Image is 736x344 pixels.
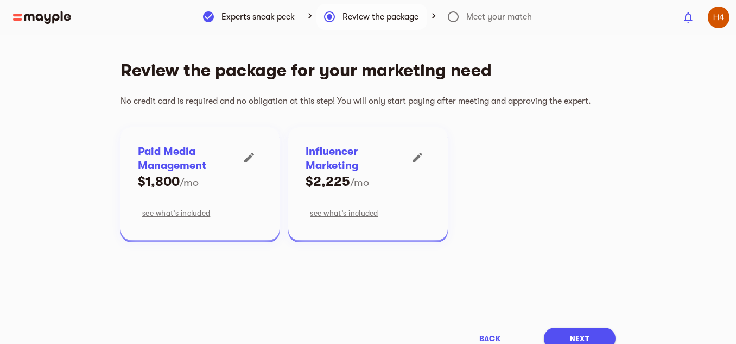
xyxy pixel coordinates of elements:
[306,173,350,190] h5: $2,225
[350,176,369,190] h6: /mo
[306,203,382,223] button: see what’s included
[138,203,214,223] button: see what’s included
[120,53,607,88] h4: Review the package for your marketing need
[138,145,236,173] h6: Paid Media Management
[310,207,378,220] span: see what’s included
[675,4,701,30] button: show 0 new notifications
[138,173,180,190] h5: $1,800
[180,176,199,190] h6: /mo
[120,88,607,114] h6: No credit card is required and no obligation at this step! You will only start paying after meeti...
[142,207,210,220] span: see what’s included
[708,7,729,28] img: lvfiAjATSW2RHDJ9WDv3
[13,11,71,24] img: Main logo
[306,145,404,173] h6: Influencer Marketing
